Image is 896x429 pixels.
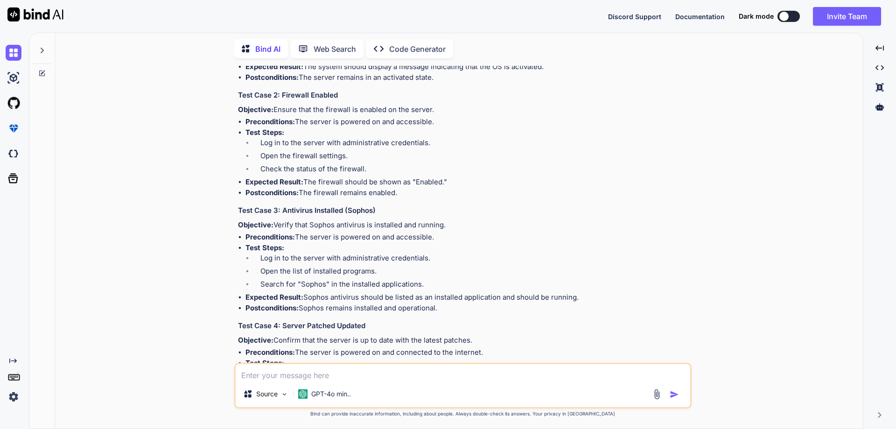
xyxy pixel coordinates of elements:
img: darkCloudIdeIcon [6,146,21,162]
li: The server is powered on and connected to the internet. [245,347,690,358]
strong: Test Steps: [245,243,284,252]
button: Discord Support [608,12,661,21]
p: Verify that Sophos antivirus is installed and running. [238,220,690,231]
li: Open the list of installed programs. [253,266,690,279]
p: GPT-4o min.. [311,389,351,399]
img: Bind AI [7,7,63,21]
img: chat [6,45,21,61]
strong: Test Steps: [245,359,284,367]
li: The server is powered on and accessible. [245,232,690,243]
img: attachment [651,389,662,400]
button: Documentation [675,12,725,21]
img: icon [670,390,679,399]
li: Check the status of the firewall. [253,164,690,177]
img: ai-studio [6,70,21,86]
li: Sophos antivirus should be listed as an installed application and should be running. [245,292,690,303]
strong: Postconditions: [245,188,299,197]
li: The server is powered on and accessible. [245,117,690,127]
img: GPT-4o mini [298,389,308,399]
span: Dark mode [739,12,774,21]
li: Open the firewall settings. [253,151,690,164]
li: The firewall should be shown as "Enabled." [245,177,690,188]
p: Bind AI [255,43,280,55]
li: Search for "Sophos" in the installed applications. [253,279,690,292]
span: Documentation [675,13,725,21]
button: Invite Team [813,7,881,26]
p: Bind can provide inaccurate information, including about people. Always double-check its answers.... [234,410,692,417]
li: The system should display a message indicating that the OS is activated. [245,62,690,72]
h3: Test Case 4: Server Patched Updated [238,321,690,331]
li: Sophos remains installed and operational. [245,303,690,314]
strong: Test Steps: [245,128,284,137]
img: settings [6,389,21,405]
h3: Test Case 3: Antivirus Installed (Sophos) [238,205,690,216]
p: Ensure that the firewall is enabled on the server. [238,105,690,115]
h3: Test Case 2: Firewall Enabled [238,90,690,101]
strong: Preconditions: [245,117,295,126]
li: Log in to the server with administrative credentials. [253,253,690,266]
strong: Preconditions: [245,348,295,357]
li: The firewall remains enabled. [245,188,690,198]
strong: Objective: [238,220,273,229]
p: Source [256,389,278,399]
p: Confirm that the server is up to date with the latest patches. [238,335,690,346]
strong: Expected Result: [245,177,303,186]
strong: Postconditions: [245,73,299,82]
strong: Postconditions: [245,303,299,312]
img: githubLight [6,95,21,111]
li: Log in to the server with administrative credentials. [253,138,690,151]
strong: Objective: [238,336,273,345]
strong: Expected Result: [245,62,303,71]
img: premium [6,120,21,136]
strong: Objective: [238,105,273,114]
img: Pick Models [280,390,288,398]
li: The server remains in an activated state. [245,72,690,83]
strong: Preconditions: [245,232,295,241]
strong: Expected Result: [245,293,303,302]
p: Web Search [314,43,356,55]
span: Discord Support [608,13,661,21]
p: Code Generator [389,43,446,55]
